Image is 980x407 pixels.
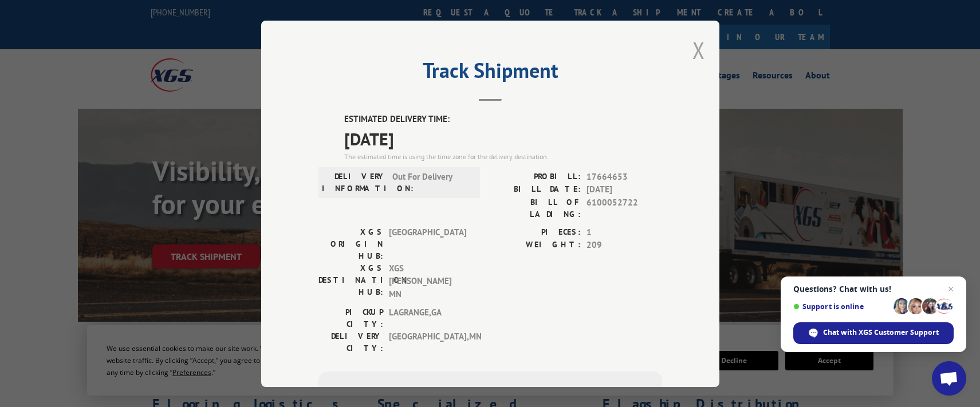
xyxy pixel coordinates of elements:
span: 1 [587,226,662,239]
span: Close chat [944,282,958,296]
label: XGS ORIGIN HUB: [318,226,383,262]
span: Chat with XGS Customer Support [823,327,939,338]
label: BILL DATE: [490,183,581,196]
label: PIECES: [490,226,581,239]
label: BILL OF LADING: [490,196,581,220]
span: Out For Delivery [392,170,470,194]
span: 6100052722 [587,196,662,220]
span: Support is online [793,302,890,311]
div: Open chat [932,361,966,396]
span: [DATE] [344,125,662,151]
label: PROBILL: [490,170,581,183]
h2: Track Shipment [318,62,662,84]
span: [GEOGRAPHIC_DATA] , MN [389,330,466,354]
span: [GEOGRAPHIC_DATA] [389,226,466,262]
div: Subscribe to alerts [332,385,648,402]
label: PICKUP CITY: [318,306,383,330]
span: XGS [PERSON_NAME] MN [389,262,466,301]
label: ESTIMATED DELIVERY TIME: [344,113,662,126]
label: DELIVERY CITY: [318,330,383,354]
label: XGS DESTINATION HUB: [318,262,383,301]
div: Chat with XGS Customer Support [793,322,954,344]
span: LAGRANGE , GA [389,306,466,330]
label: DELIVERY INFORMATION: [322,170,387,194]
span: 17664653 [587,170,662,183]
span: 209 [587,239,662,252]
div: The estimated time is using the time zone for the delivery destination. [344,151,662,161]
span: Questions? Chat with us! [793,284,954,294]
label: WEIGHT: [490,239,581,252]
button: Close modal [692,35,705,65]
span: [DATE] [587,183,662,196]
